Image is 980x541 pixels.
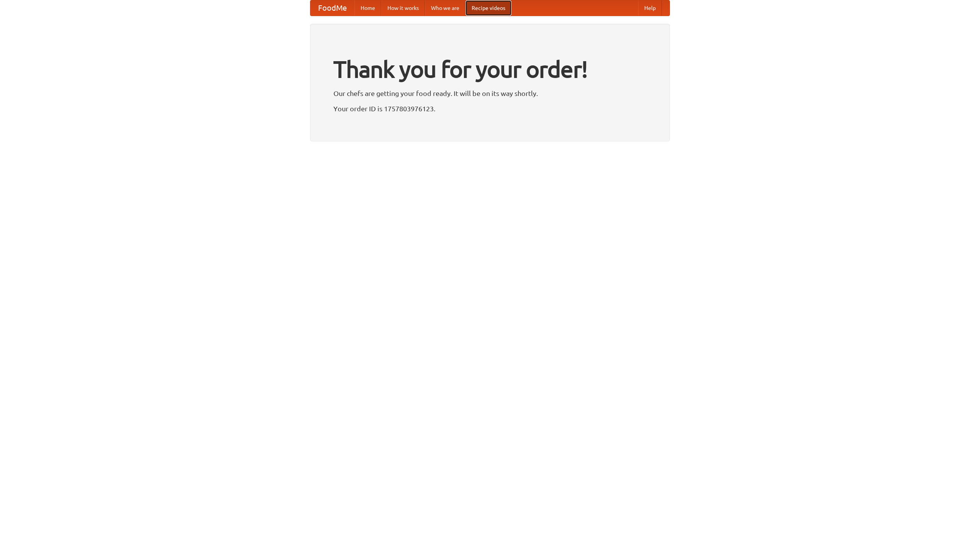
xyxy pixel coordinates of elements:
a: Help [638,0,662,16]
a: Who we are [425,0,465,16]
a: Home [354,0,381,16]
a: FoodMe [310,0,354,16]
a: Recipe videos [465,0,511,16]
h1: Thank you for your order! [333,51,647,88]
p: Your order ID is 1757803976123. [333,103,647,114]
p: Our chefs are getting your food ready. It will be on its way shortly. [333,88,647,99]
a: How it works [381,0,425,16]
